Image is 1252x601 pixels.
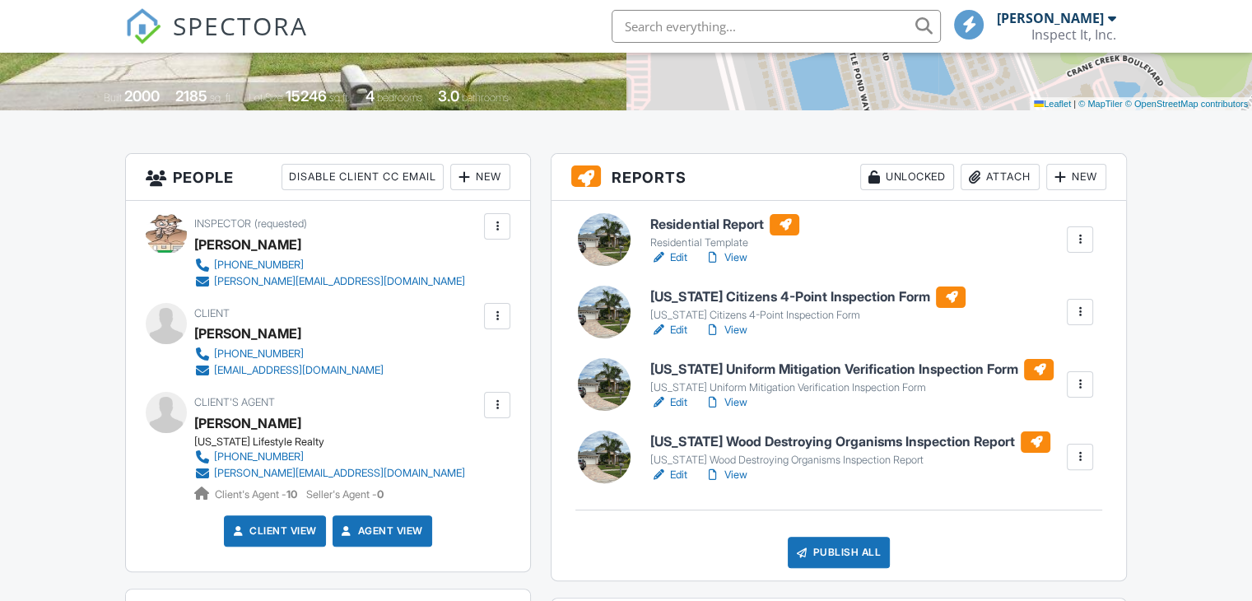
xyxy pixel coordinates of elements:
a: [US_STATE] Citizens 4-Point Inspection Form [US_STATE] Citizens 4-Point Inspection Form [650,287,966,323]
div: Disable Client CC Email [282,164,444,190]
span: sq. ft. [210,91,233,104]
a: [PHONE_NUMBER] [194,257,465,273]
div: 15246 [286,87,327,105]
a: Client View [230,523,317,539]
span: Client [194,307,230,319]
span: Lot Size [249,91,283,104]
img: The Best Home Inspection Software - Spectora [125,8,161,44]
div: [US_STATE] Lifestyle Realty [194,436,478,449]
span: SPECTORA [173,8,308,43]
a: © MapTiler [1078,99,1123,109]
div: [PHONE_NUMBER] [214,450,304,464]
h6: [US_STATE] Citizens 4-Point Inspection Form [650,287,966,308]
div: Inspect It, Inc. [1031,26,1116,43]
strong: 10 [286,488,297,501]
a: Edit [650,467,687,483]
h6: [US_STATE] Wood Destroying Organisms Inspection Report [650,431,1050,453]
div: [PERSON_NAME][EMAIL_ADDRESS][DOMAIN_NAME] [214,467,465,480]
span: bedrooms [377,91,422,104]
a: View [704,322,747,338]
span: | [1073,99,1076,109]
div: Residential Template [650,236,799,249]
span: (requested) [254,217,307,230]
div: 3.0 [438,87,459,105]
div: New [450,164,510,190]
div: Unlocked [860,164,954,190]
a: [PERSON_NAME][EMAIL_ADDRESS][DOMAIN_NAME] [194,273,465,290]
a: [US_STATE] Wood Destroying Organisms Inspection Report [US_STATE] Wood Destroying Organisms Inspe... [650,431,1050,468]
a: Edit [650,394,687,411]
div: [PERSON_NAME] [194,321,301,346]
a: [PERSON_NAME][EMAIL_ADDRESS][DOMAIN_NAME] [194,465,465,482]
div: Attach [961,164,1040,190]
a: Edit [650,249,687,266]
h3: Reports [552,154,1126,201]
div: [PERSON_NAME] [997,10,1104,26]
div: [US_STATE] Uniform Mitigation Verification Inspection Form [650,381,1054,394]
div: 2185 [175,87,207,105]
div: 2000 [124,87,160,105]
h6: [US_STATE] Uniform Mitigation Verification Inspection Form [650,359,1054,380]
strong: 0 [377,488,384,501]
input: Search everything... [612,10,941,43]
a: Edit [650,322,687,338]
a: [EMAIL_ADDRESS][DOMAIN_NAME] [194,362,384,379]
a: [PHONE_NUMBER] [194,346,384,362]
a: View [704,394,747,411]
span: Built [104,91,122,104]
span: bathrooms [462,91,509,104]
span: Client's Agent [194,396,275,408]
span: Client's Agent - [215,488,300,501]
h3: People [126,154,530,201]
div: [PHONE_NUMBER] [214,259,304,272]
a: Residential Report Residential Template [650,214,799,250]
a: [US_STATE] Uniform Mitigation Verification Inspection Form [US_STATE] Uniform Mitigation Verifica... [650,359,1054,395]
a: [PHONE_NUMBER] [194,449,465,465]
h6: Residential Report [650,214,799,235]
div: Publish All [788,537,891,568]
a: Leaflet [1034,99,1071,109]
a: SPECTORA [125,22,308,57]
div: [PERSON_NAME][EMAIL_ADDRESS][DOMAIN_NAME] [214,275,465,288]
div: New [1046,164,1106,190]
div: [PERSON_NAME] [194,232,301,257]
span: Seller's Agent - [306,488,384,501]
div: 4 [365,87,375,105]
a: [PERSON_NAME] [194,411,301,436]
div: [PHONE_NUMBER] [214,347,304,361]
div: [US_STATE] Citizens 4-Point Inspection Form [650,309,966,322]
a: © OpenStreetMap contributors [1125,99,1248,109]
div: [US_STATE] Wood Destroying Organisms Inspection Report [650,454,1050,467]
a: View [704,467,747,483]
span: Inspector [194,217,251,230]
span: sq.ft. [329,91,350,104]
a: Agent View [338,523,423,539]
a: View [704,249,747,266]
div: [EMAIL_ADDRESS][DOMAIN_NAME] [214,364,384,377]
